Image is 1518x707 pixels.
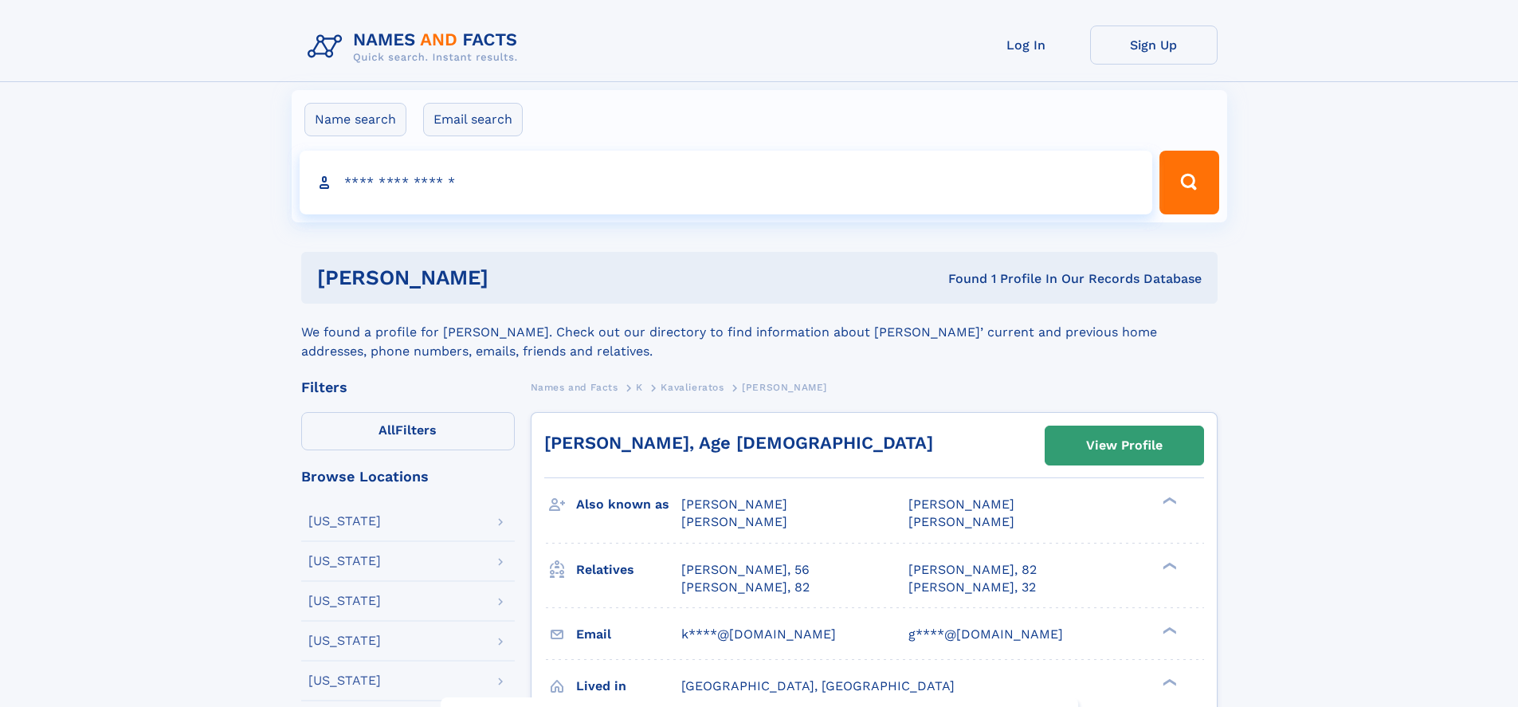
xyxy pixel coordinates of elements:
[963,26,1090,65] a: Log In
[308,555,381,568] div: [US_STATE]
[301,26,531,69] img: Logo Names and Facts
[1159,560,1178,571] div: ❯
[308,674,381,687] div: [US_STATE]
[681,514,787,529] span: [PERSON_NAME]
[908,514,1014,529] span: [PERSON_NAME]
[576,491,681,518] h3: Also known as
[301,304,1218,361] div: We found a profile for [PERSON_NAME]. Check out our directory to find information about [PERSON_N...
[300,151,1153,214] input: search input
[908,579,1036,596] a: [PERSON_NAME], 32
[681,579,810,596] a: [PERSON_NAME], 82
[531,377,618,397] a: Names and Facts
[576,673,681,700] h3: Lived in
[1090,26,1218,65] a: Sign Up
[718,270,1202,288] div: Found 1 Profile In Our Records Database
[636,382,643,393] span: K
[681,497,787,512] span: [PERSON_NAME]
[1159,496,1178,506] div: ❯
[576,556,681,583] h3: Relatives
[576,621,681,648] h3: Email
[304,103,406,136] label: Name search
[636,377,643,397] a: K
[379,422,395,438] span: All
[681,561,810,579] a: [PERSON_NAME], 56
[1159,677,1178,687] div: ❯
[742,382,827,393] span: [PERSON_NAME]
[681,678,955,693] span: [GEOGRAPHIC_DATA], [GEOGRAPHIC_DATA]
[1159,151,1218,214] button: Search Button
[661,382,724,393] span: Kavalieratos
[661,377,724,397] a: Kavalieratos
[544,433,933,453] a: [PERSON_NAME], Age [DEMOGRAPHIC_DATA]
[317,268,719,288] h1: [PERSON_NAME]
[908,561,1037,579] a: [PERSON_NAME], 82
[1045,426,1203,465] a: View Profile
[423,103,523,136] label: Email search
[301,412,515,450] label: Filters
[301,469,515,484] div: Browse Locations
[1086,427,1163,464] div: View Profile
[1159,625,1178,635] div: ❯
[308,515,381,528] div: [US_STATE]
[908,497,1014,512] span: [PERSON_NAME]
[301,380,515,395] div: Filters
[308,595,381,607] div: [US_STATE]
[308,634,381,647] div: [US_STATE]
